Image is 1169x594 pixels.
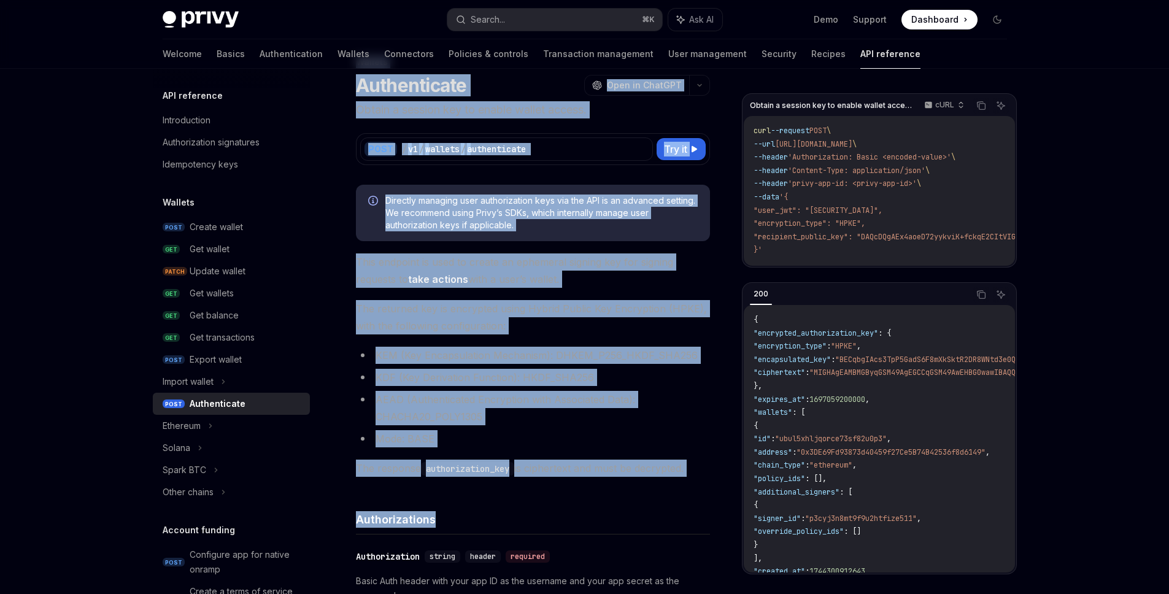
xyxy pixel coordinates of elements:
p: Obtain a session key to enable wallet access. [356,101,710,118]
a: Welcome [163,39,202,69]
div: Ethereum [163,418,201,433]
div: Authorization [356,550,420,563]
p: cURL [935,100,954,110]
div: POST [365,142,397,156]
a: POSTExport wallet [153,349,310,371]
span: "address" [754,447,792,457]
span: "p3cyj3n8mt9f9u2htfize511" [805,514,917,523]
div: Search... [471,12,505,27]
span: : [ [839,487,852,497]
a: Dashboard [901,10,978,29]
span: , [857,341,861,351]
div: Other chains [163,485,214,499]
span: GET [163,311,180,320]
span: \ [925,166,930,175]
span: PATCH [163,267,187,276]
a: User management [668,39,747,69]
button: cURL [917,95,970,116]
a: GETGet transactions [153,326,310,349]
button: Ask AI [993,98,1009,114]
button: Ask AI [993,287,1009,303]
span: 'Content-Type: application/json' [788,166,925,175]
span: { [754,500,758,510]
svg: Info [368,196,380,208]
span: [URL][DOMAIN_NAME] [775,139,852,149]
a: GETGet balance [153,304,310,326]
span: : [805,368,809,377]
li: KEM (Key Encapsulation Mechanism): DHKEM_P256_HKDF_SHA256 [356,347,710,364]
span: "expires_at" [754,395,805,404]
span: ⌘ K [642,15,655,25]
span: , [917,514,921,523]
span: "HPKE" [831,341,857,351]
button: Copy the contents from the code block [973,98,989,114]
span: "override_policy_ids" [754,526,844,536]
span: }' [754,245,762,255]
div: authenticate [467,143,526,155]
img: dark logo [163,11,239,28]
a: Authorization signatures [153,131,310,153]
button: Search...⌘K [447,9,662,31]
span: } [754,540,758,550]
a: Wallets [338,39,369,69]
span: "encryption_type": "HPKE", [754,218,865,228]
span: }, [754,381,762,391]
span: --request [771,126,809,136]
li: AEAD (Authenticated Encryption with Associated Data): CHACHA20_POLY1305 [356,391,710,425]
span: Try it [664,142,687,156]
a: Policies & controls [449,39,528,69]
a: PATCHUpdate wallet [153,260,310,282]
span: : [801,514,805,523]
span: , [852,460,857,470]
div: Configure app for native onramp [190,547,303,577]
div: Get wallets [190,286,234,301]
span: : [], [805,474,827,484]
span: Directly managing user authorization keys via the API is an advanced setting. We recommend using ... [385,195,698,231]
li: KDF (Key Derivation Function): HKDF_SHA256 [356,369,710,386]
span: '{ [779,192,788,202]
a: Introduction [153,109,310,131]
div: Create wallet [190,220,243,234]
span: 'privy-app-id: <privy-app-id>' [788,179,917,188]
span: "ubul5xhljqorce73sf82u0p3" [775,434,887,444]
div: Export wallet [190,352,242,367]
h4: Authorizations [356,511,710,528]
span: 'Authorization: Basic <encoded-value>' [788,152,951,162]
span: : [805,395,809,404]
a: take actions [408,273,468,286]
span: "additional_signers" [754,487,839,497]
button: Try it [657,138,706,160]
span: \ [852,139,857,149]
span: : [827,341,831,351]
a: Connectors [384,39,434,69]
span: This endpoint is used to create an ephemeral signing key for signing requests to with a user’s wa... [356,253,710,288]
h5: API reference [163,88,223,103]
span: , [865,566,870,576]
a: API reference [860,39,920,69]
span: \ [827,126,831,136]
h1: Authenticate [356,74,467,96]
span: , [865,395,870,404]
button: Toggle dark mode [987,10,1007,29]
span: POST [163,223,185,232]
span: POST [163,558,185,567]
div: Idempotency keys [163,157,238,172]
span: "chain_type" [754,460,805,470]
div: Authorization signatures [163,135,260,150]
div: 200 [750,287,772,301]
a: GETGet wallets [153,282,310,304]
span: POST [163,399,185,409]
div: Get wallet [190,242,230,256]
a: Idempotency keys [153,153,310,175]
span: --url [754,139,775,149]
span: --header [754,166,788,175]
code: authorization_key [421,462,514,476]
span: "id" [754,434,771,444]
span: 1744300912643 [809,566,865,576]
div: Get transactions [190,330,255,345]
div: wallets [425,143,460,155]
span: GET [163,289,180,298]
h5: Account funding [163,523,235,538]
a: Demo [814,13,838,26]
button: Ask AI [668,9,722,31]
